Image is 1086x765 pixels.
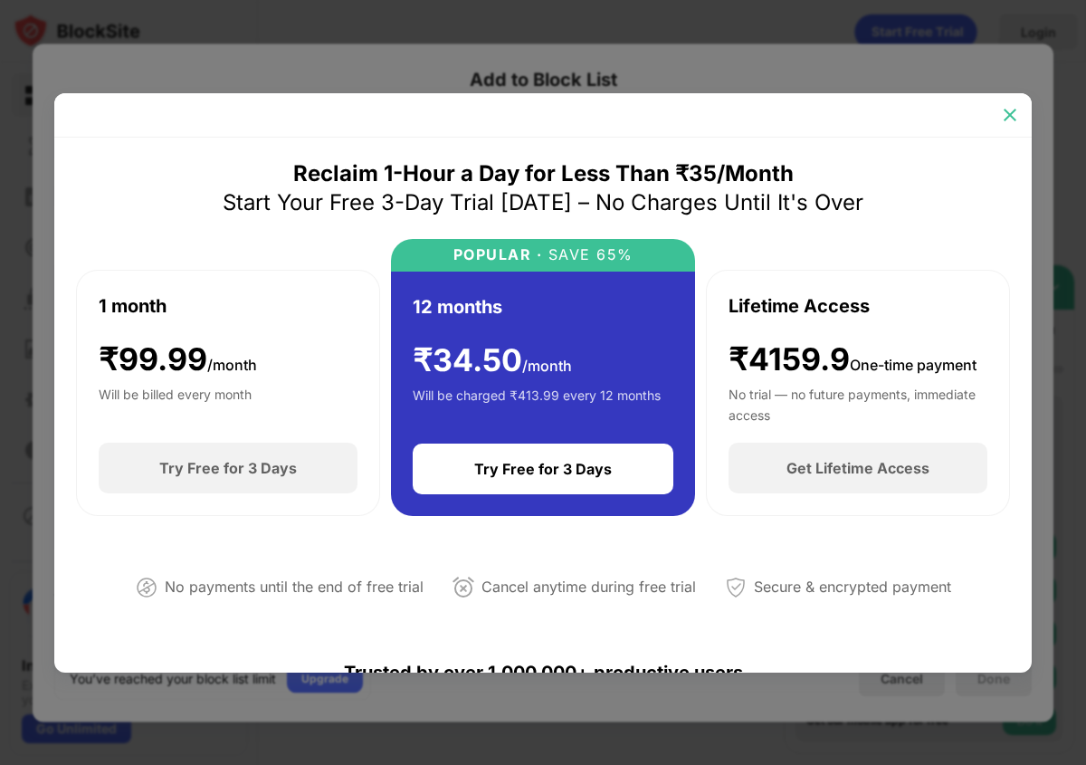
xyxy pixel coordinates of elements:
[413,293,502,320] div: 12 months
[99,292,167,320] div: 1 month
[413,342,572,379] div: ₹ 34.50
[99,341,257,378] div: ₹ 99.99
[481,574,696,600] div: Cancel anytime during free trial
[725,577,747,598] img: secured-payment
[729,292,870,320] div: Lifetime Access
[136,577,157,598] img: not-paying
[542,246,633,263] div: SAVE 65%
[786,459,929,477] div: Get Lifetime Access
[850,356,976,374] span: One-time payment
[413,386,661,422] div: Will be charged ₹413.99 every 12 months
[223,188,863,217] div: Start Your Free 3-Day Trial [DATE] – No Charges Until It's Over
[293,159,794,188] div: Reclaim 1-Hour a Day for Less Than ₹35/Month
[207,356,257,374] span: /month
[99,385,252,421] div: Will be billed every month
[76,629,1010,716] div: Trusted by over 1,000,000+ productive users
[453,246,543,263] div: POPULAR ·
[159,459,297,477] div: Try Free for 3 Days
[754,574,951,600] div: Secure & encrypted payment
[729,385,987,421] div: No trial — no future payments, immediate access
[729,341,976,378] div: ₹4159.9
[522,357,572,375] span: /month
[165,574,424,600] div: No payments until the end of free trial
[474,460,612,478] div: Try Free for 3 Days
[452,577,474,598] img: cancel-anytime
